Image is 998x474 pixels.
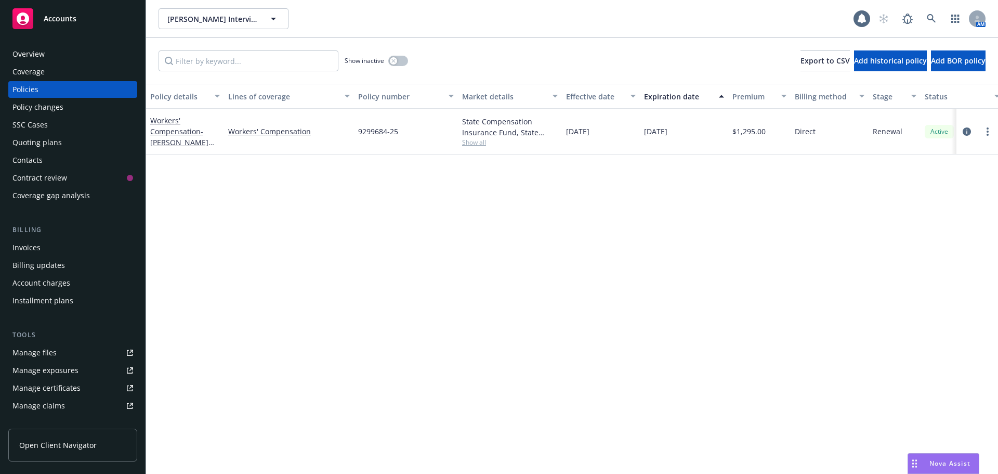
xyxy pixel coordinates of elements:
[8,380,137,396] a: Manage certificates
[462,116,558,138] div: State Compensation Insurance Fund, State Compensation Insurance Fund (SCIF)
[8,398,137,414] a: Manage claims
[800,50,850,71] button: Export to CSV
[8,99,137,116] a: Policy changes
[873,126,902,137] span: Renewal
[12,292,73,309] div: Installment plans
[146,84,224,109] button: Policy details
[12,187,90,204] div: Coverage gap analysis
[854,50,927,71] button: Add historical policy
[929,459,970,468] span: Nova Assist
[12,398,65,414] div: Manage claims
[921,8,942,29] a: Search
[159,50,338,71] input: Filter by keyword...
[873,91,905,102] div: Stage
[644,126,667,137] span: [DATE]
[224,84,354,109] button: Lines of coverage
[644,91,713,102] div: Expiration date
[19,440,97,451] span: Open Client Navigator
[462,91,546,102] div: Market details
[791,84,869,109] button: Billing method
[945,8,966,29] a: Switch app
[12,344,57,361] div: Manage files
[8,239,137,256] a: Invoices
[8,257,137,274] a: Billing updates
[566,126,589,137] span: [DATE]
[12,81,38,98] div: Policies
[167,14,257,24] span: [PERSON_NAME] Intervivos Trust Dated [DATE]
[908,454,921,473] div: Drag to move
[358,126,398,137] span: 9299684-25
[150,116,214,180] a: Workers' Compensation
[12,415,61,432] div: Manage BORs
[12,362,78,379] div: Manage exposures
[12,170,67,186] div: Contract review
[795,91,853,102] div: Billing method
[458,84,562,109] button: Market details
[150,91,208,102] div: Policy details
[8,292,137,309] a: Installment plans
[462,138,558,147] span: Show all
[12,239,41,256] div: Invoices
[12,63,45,80] div: Coverage
[12,117,48,133] div: SSC Cases
[8,362,137,379] a: Manage exposures
[732,126,766,137] span: $1,295.00
[873,8,894,29] a: Start snowing
[12,99,63,116] div: Policy changes
[8,117,137,133] a: SSC Cases
[728,84,791,109] button: Premium
[8,81,137,98] a: Policies
[354,84,458,109] button: Policy number
[8,344,137,361] a: Manage files
[12,257,65,274] div: Billing updates
[228,126,350,137] a: Workers' Compensation
[897,8,918,29] a: Report a Bug
[8,330,137,340] div: Tools
[12,46,45,62] div: Overview
[8,225,137,235] div: Billing
[8,152,137,169] a: Contacts
[800,56,850,66] span: Export to CSV
[12,380,81,396] div: Manage certificates
[929,127,950,136] span: Active
[566,91,624,102] div: Effective date
[228,91,338,102] div: Lines of coverage
[931,56,986,66] span: Add BOR policy
[869,84,921,109] button: Stage
[562,84,640,109] button: Effective date
[8,134,137,151] a: Quoting plans
[12,134,62,151] div: Quoting plans
[8,46,137,62] a: Overview
[8,187,137,204] a: Coverage gap analysis
[8,4,137,33] a: Accounts
[732,91,775,102] div: Premium
[12,152,43,169] div: Contacts
[981,125,994,138] a: more
[795,126,816,137] span: Direct
[345,56,384,65] span: Show inactive
[925,91,988,102] div: Status
[8,63,137,80] a: Coverage
[640,84,728,109] button: Expiration date
[8,170,137,186] a: Contract review
[358,91,442,102] div: Policy number
[931,50,986,71] button: Add BOR policy
[8,415,137,432] a: Manage BORs
[908,453,979,474] button: Nova Assist
[8,275,137,291] a: Account charges
[44,15,76,23] span: Accounts
[961,125,973,138] a: circleInformation
[159,8,288,29] button: [PERSON_NAME] Intervivos Trust Dated [DATE]
[12,275,70,291] div: Account charges
[854,56,927,66] span: Add historical policy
